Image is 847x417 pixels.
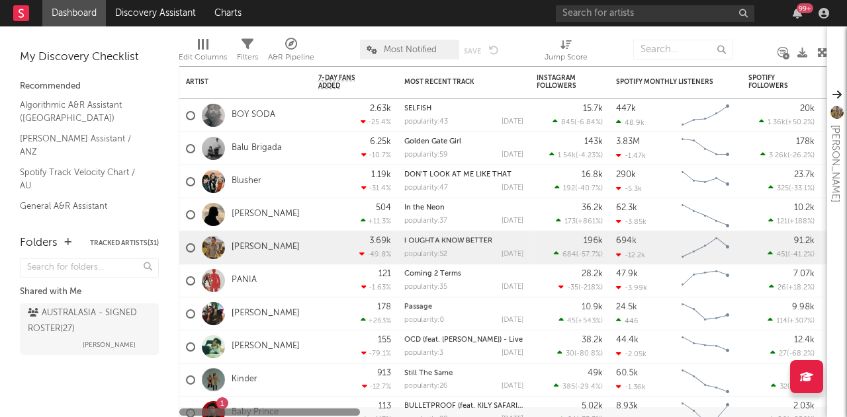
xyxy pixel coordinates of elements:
[20,50,159,65] div: My Discovery Checklist
[576,119,601,126] span: -6.84 %
[748,74,795,90] div: Spotify Followers
[676,297,735,330] svg: Chart title
[20,284,159,300] div: Shared with Me
[232,275,257,286] a: PANIA
[404,171,512,178] a: DON’T LOOK AT ME LIKE THAT
[567,284,578,291] span: -35
[404,204,523,211] div: In the Neon
[361,118,391,126] div: -25.4 %
[616,369,638,377] div: 60.5k
[676,165,735,198] svg: Chart title
[404,204,445,211] a: In the Neon
[616,151,646,160] div: -1.47k
[794,237,815,245] div: 91.2k
[616,350,646,358] div: -2.05k
[800,104,815,113] div: 20k
[179,33,227,71] div: Edit Columns
[789,383,813,391] span: +100 %
[794,336,815,344] div: 12.4k
[376,204,391,212] div: 504
[583,104,603,113] div: 15.7k
[378,336,391,344] div: 155
[676,99,735,132] svg: Chart title
[370,104,391,113] div: 2.63k
[404,402,523,410] div: BULLETPROOF (feat. KILY SAFARI & Takura)
[562,251,576,258] span: 684
[20,258,159,278] input: Search for folders...
[676,198,735,231] svg: Chart title
[404,78,504,86] div: Most Recent Track
[558,316,603,324] div: ( )
[580,284,601,291] span: -218 %
[232,110,275,121] a: BOY SODA
[489,44,499,56] button: Undo the changes to the current view.
[776,251,788,258] span: 451
[232,308,300,319] a: [PERSON_NAME]
[268,50,314,65] div: A&R Pipeline
[83,337,136,353] span: [PERSON_NAME]
[554,250,603,258] div: ( )
[232,176,261,187] a: Blusher
[404,284,447,291] div: popularity: 35
[369,237,391,245] div: 3.69k
[404,105,431,112] a: SELFISH
[787,119,813,126] span: +50.2 %
[616,303,637,311] div: 24.5k
[404,383,448,390] div: popularity: 26
[232,209,300,220] a: [PERSON_NAME]
[769,152,787,159] span: 3.26k
[768,250,815,258] div: ( )
[564,218,576,225] span: 173
[404,151,448,159] div: popularity: 59
[237,33,258,71] div: Filters
[361,349,391,358] div: -79.1 %
[616,250,645,259] div: -12.2k
[789,218,813,225] span: +188 %
[502,250,523,258] div: [DATE]
[771,382,815,391] div: ( )
[232,143,282,154] a: Balu Brigada
[502,151,523,159] div: [DATE]
[90,240,159,246] button: Tracked Artists(31)
[404,118,448,126] div: popularity: 43
[20,165,146,192] a: Spotify Track Velocity Chart / AU
[404,369,523,377] div: Still The Same
[361,316,391,324] div: +263 %
[789,350,813,358] span: -68.2 %
[371,171,391,179] div: 1.19k
[20,235,58,251] div: Folders
[20,132,146,159] a: [PERSON_NAME] Assistant / ANZ
[404,369,453,377] a: Still The Same
[616,184,642,193] div: -5.3k
[616,118,645,127] div: 48.9k
[318,74,371,90] span: 7-Day Fans Added
[582,171,603,179] div: 16.8k
[545,33,588,71] div: Jump Score
[502,217,523,225] div: [DATE]
[778,284,786,291] span: 26
[404,350,443,357] div: popularity: 3
[404,270,523,278] div: Coming 2 Terms
[20,303,159,355] a: AUSTRALASIA - SIGNED ROSTER(27)[PERSON_NAME]
[633,40,733,59] input: Search...
[768,119,785,126] span: 1.36k
[793,270,815,278] div: 7.07k
[588,369,603,377] div: 49k
[794,171,815,179] div: 23.7k
[769,283,815,291] div: ( )
[777,185,789,192] span: 325
[578,152,601,159] span: -4.23 %
[502,317,523,324] div: [DATE]
[582,336,603,344] div: 38.2k
[616,104,636,113] div: 447k
[676,363,735,397] svg: Chart title
[616,78,715,86] div: Spotify Monthly Listeners
[676,231,735,264] svg: Chart title
[28,305,148,337] div: AUSTRALASIA - SIGNED ROSTER ( 27 )
[789,152,813,159] span: -26.2 %
[404,402,553,410] a: BULLETPROOF (feat. KILY SAFARI & Takura)
[582,303,603,311] div: 10.9k
[616,171,636,179] div: 290k
[616,402,638,410] div: 8.93k
[404,171,523,178] div: DON’T LOOK AT ME LIKE THAT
